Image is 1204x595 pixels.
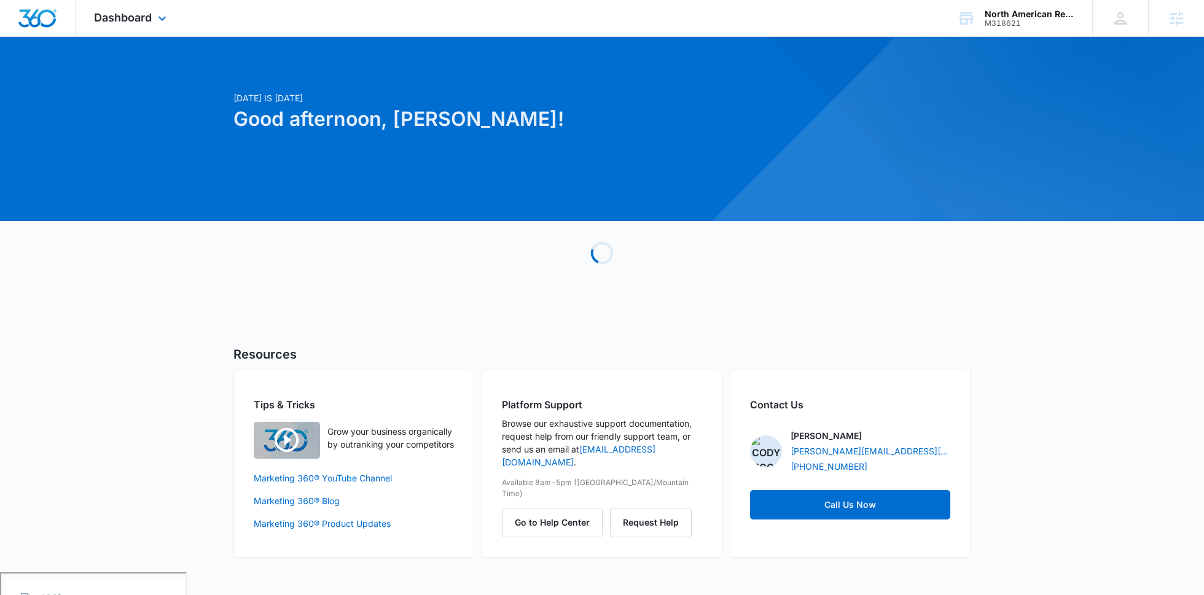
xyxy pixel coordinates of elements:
[750,435,782,467] img: Cody McCoy
[33,71,43,81] img: tab_domain_overview_orange.svg
[254,517,454,530] a: Marketing 360® Product Updates
[750,397,950,412] h2: Contact Us
[254,397,454,412] h2: Tips & Tricks
[502,517,610,527] a: Go to Help Center
[985,9,1074,19] div: account name
[502,397,702,412] h2: Platform Support
[254,494,454,507] a: Marketing 360® Blog
[233,104,720,134] h1: Good afternoon, [PERSON_NAME]!
[136,72,207,80] div: Keywords by Traffic
[985,19,1074,28] div: account id
[610,517,692,527] a: Request Help
[791,445,950,457] a: [PERSON_NAME][EMAIL_ADDRESS][PERSON_NAME][DOMAIN_NAME]
[47,72,110,80] div: Domain Overview
[122,71,132,81] img: tab_keywords_by_traffic_grey.svg
[233,91,720,104] p: [DATE] is [DATE]
[791,429,862,442] p: [PERSON_NAME]
[94,11,152,24] span: Dashboard
[254,422,320,459] img: Quick Overview Video
[750,490,950,519] a: Call Us Now
[502,508,603,537] button: Go to Help Center
[20,32,29,42] img: website_grey.svg
[791,460,867,473] a: [PHONE_NUMBER]
[254,472,454,484] a: Marketing 360® YouTube Channel
[502,477,702,499] p: Available 8am-5pm ([GEOGRAPHIC_DATA]/Mountain Time)
[610,508,692,537] button: Request Help
[34,20,60,29] div: v 4.0.25
[233,345,971,364] h5: Resources
[32,32,135,42] div: Domain: [DOMAIN_NAME]
[327,425,454,451] p: Grow your business organically by outranking your competitors
[20,20,29,29] img: logo_orange.svg
[502,417,702,469] p: Browse our exhaustive support documentation, request help from our friendly support team, or send...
